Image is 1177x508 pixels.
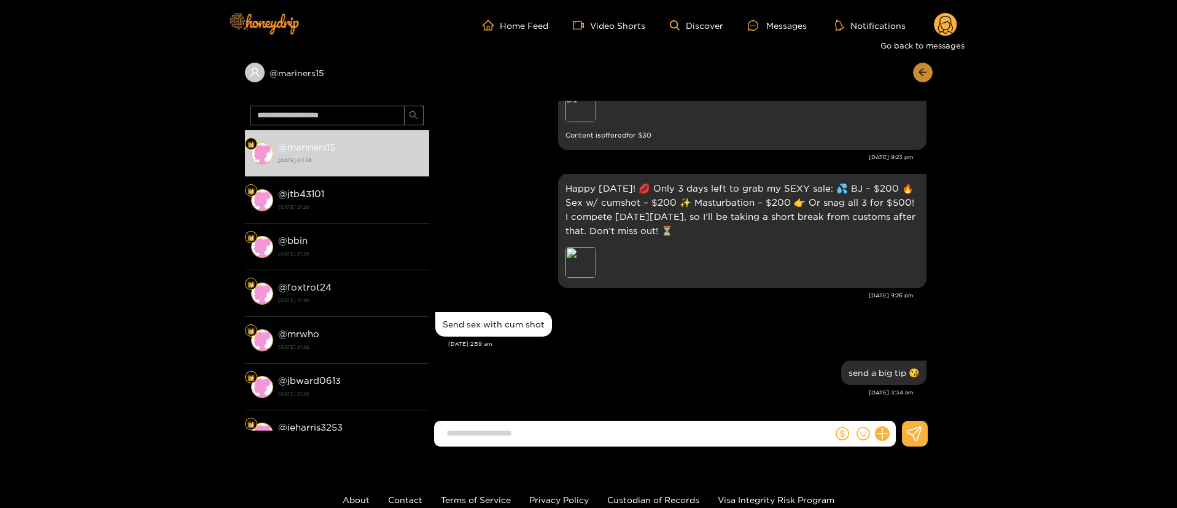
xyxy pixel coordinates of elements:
a: Terms of Service [441,495,511,504]
strong: [DATE] 21:26 [278,248,423,259]
strong: @ foxtrot24 [278,282,332,292]
a: Contact [388,495,422,504]
img: Fan Level [247,187,255,195]
div: Send sex with cum shot [443,319,545,329]
strong: @ jbward0613 [278,375,341,386]
strong: [DATE] 03:34 [278,155,423,166]
img: Fan Level [247,141,255,148]
strong: @ bbin [278,235,308,246]
img: conversation [251,189,273,211]
img: Fan Level [247,421,255,428]
div: Oct. 6, 2:59 am [435,312,552,337]
img: Fan Level [247,327,255,335]
img: conversation [251,376,273,398]
img: Fan Level [247,374,255,381]
a: About [343,495,370,504]
strong: [DATE] 21:26 [278,295,423,306]
strong: @ jtb43101 [278,189,324,199]
div: send a big tip 😘 [849,368,919,378]
div: [DATE] 9:23 pm [435,153,914,162]
strong: @ mrwho [278,329,319,339]
small: Content is offered for $ 30 [565,128,919,143]
a: Discover [670,20,723,31]
div: [DATE] 9:26 pm [435,291,914,300]
img: Fan Level [247,234,255,241]
button: dollar [833,424,852,443]
button: arrow-left [913,63,933,82]
a: Home Feed [483,20,548,31]
div: [DATE] 2:59 am [448,340,926,348]
div: Oct. 6, 3:34 am [841,361,926,385]
button: search [404,106,424,125]
img: conversation [251,329,273,351]
strong: [DATE] 21:26 [278,388,423,399]
div: @mariners15 [245,63,429,82]
span: search [409,111,418,121]
strong: [DATE] 21:26 [278,342,423,353]
img: Fan Level [247,281,255,288]
strong: [DATE] 21:26 [278,201,423,213]
a: Privacy Policy [529,495,589,504]
img: conversation [251,143,273,165]
img: conversation [251,236,273,258]
div: [DATE] 3:34 am [435,388,914,397]
span: user [249,67,260,78]
span: smile [857,427,870,440]
div: Messages [748,18,807,33]
p: Happy [DATE]! 💋 Only 3 days left to grab my SEXY sale: 💦 BJ – $200 🔥 Sex w/ cumshot – $200 ✨ Mast... [565,181,919,238]
button: Notifications [831,19,909,31]
strong: @ jeharris3253 [278,422,343,432]
strong: @ mariners15 [278,142,335,152]
span: home [483,20,500,31]
a: Video Shorts [573,20,645,31]
img: conversation [251,283,273,305]
div: Oct. 3, 9:26 pm [558,174,926,288]
img: conversation [251,423,273,445]
span: dollar [836,427,849,440]
span: video-camera [573,20,590,31]
span: arrow-left [918,68,927,78]
a: Visa Integrity Risk Program [718,495,834,504]
a: Custodian of Records [607,495,699,504]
